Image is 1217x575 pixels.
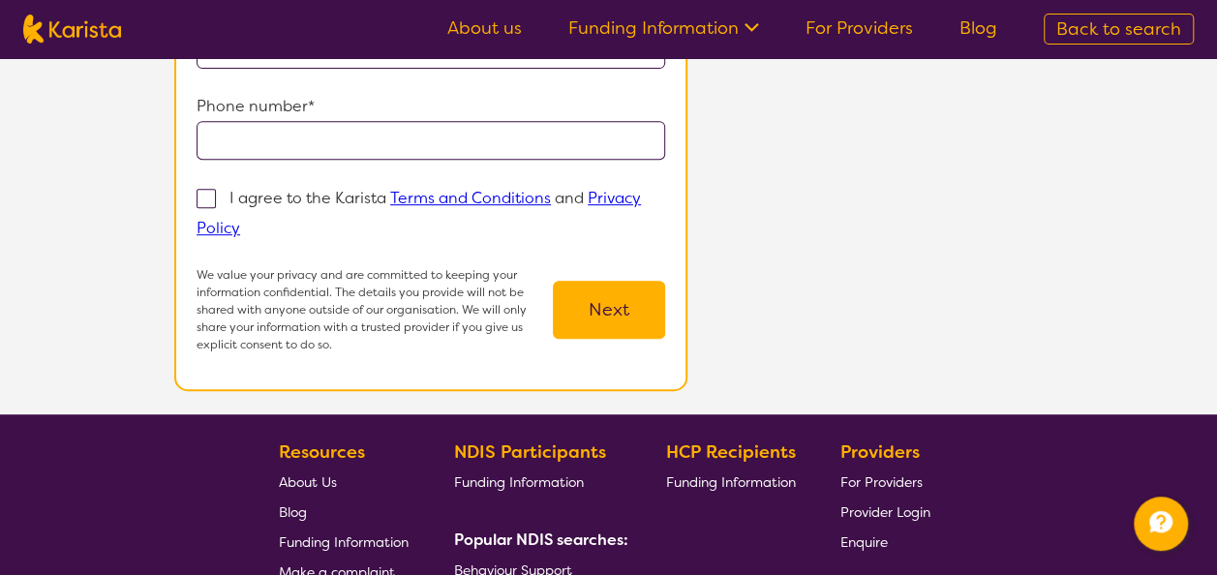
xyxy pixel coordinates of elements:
a: For Providers [840,467,930,497]
a: Enquire [840,527,930,557]
a: Blog [279,497,409,527]
span: Enquire [840,533,888,551]
span: Funding Information [454,473,584,491]
a: Funding Information [665,467,795,497]
a: Terms and Conditions [390,188,551,208]
a: About us [447,16,522,40]
a: Funding Information [568,16,759,40]
b: Providers [840,440,920,464]
span: About Us [279,473,337,491]
b: HCP Recipients [665,440,795,464]
p: I agree to the Karista and [197,188,641,238]
b: NDIS Participants [454,440,606,464]
a: For Providers [806,16,913,40]
span: Provider Login [840,503,930,521]
span: Funding Information [279,533,409,551]
a: Back to search [1044,14,1194,45]
a: Funding Information [279,527,409,557]
a: Funding Information [454,467,621,497]
img: Karista logo [23,15,121,44]
a: Blog [959,16,997,40]
p: We value your privacy and are committed to keeping your information confidential. The details you... [197,266,553,353]
span: Back to search [1056,17,1181,41]
button: Next [553,281,665,339]
span: For Providers [840,473,923,491]
button: Channel Menu [1134,497,1188,551]
b: Resources [279,440,365,464]
a: Provider Login [840,497,930,527]
p: Phone number* [197,92,665,121]
b: Popular NDIS searches: [454,530,628,550]
span: Blog [279,503,307,521]
a: About Us [279,467,409,497]
span: Funding Information [665,473,795,491]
